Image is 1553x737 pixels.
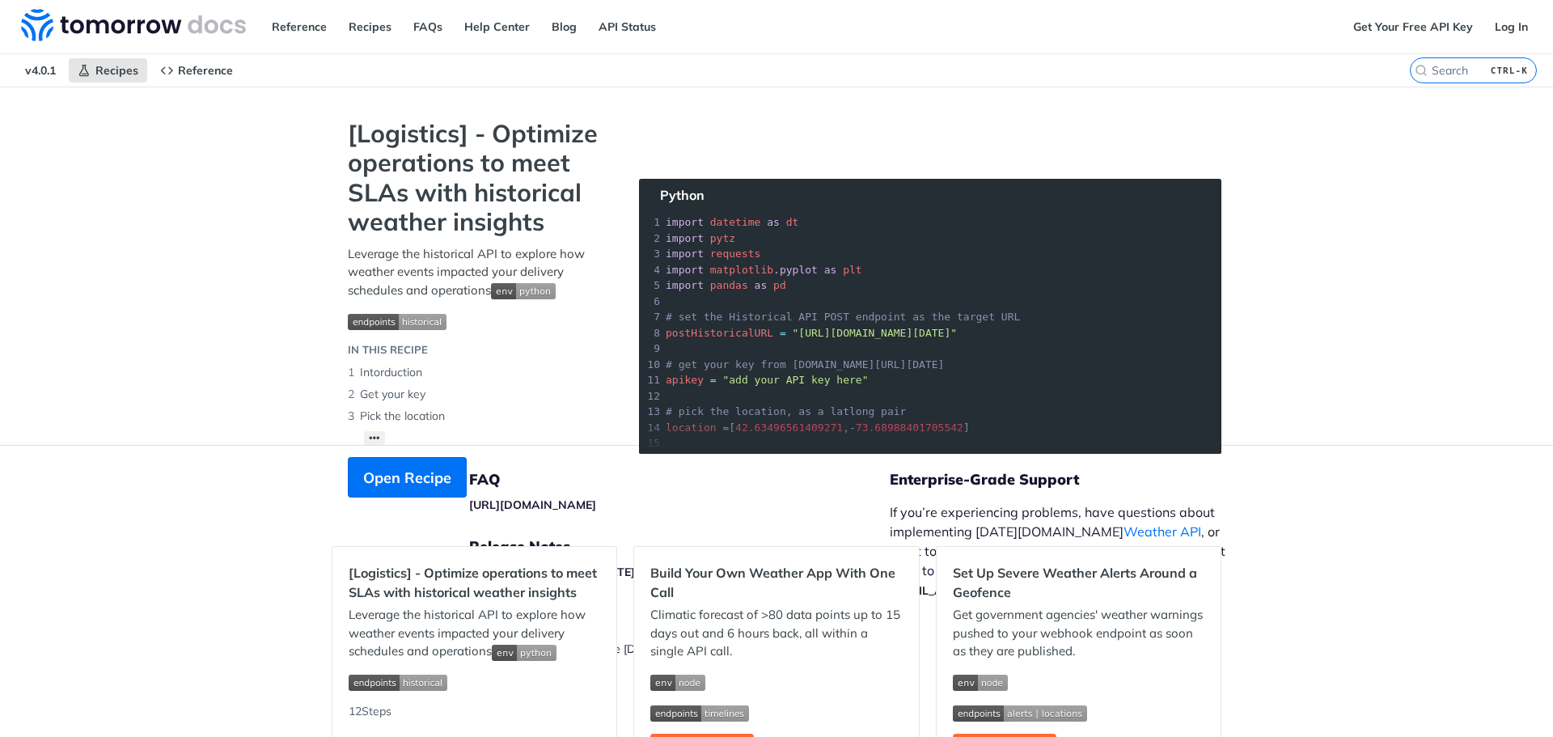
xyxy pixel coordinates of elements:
a: Reference [263,15,336,39]
span: Open Recipe [363,467,451,489]
a: Help Center [455,15,539,39]
span: Expand image [650,703,902,722]
img: env [491,283,556,299]
svg: Search [1415,64,1428,77]
p: Climatic forecast of >80 data points up to 15 days out and 6 hours back, all within a single API ... [650,606,902,661]
img: Tomorrow.io Weather API Docs [21,9,246,41]
a: Reference [151,58,242,83]
div: IN THIS RECIPE [348,342,428,358]
h2: Set Up Severe Weather Alerts Around a Geofence [953,563,1204,602]
img: endpoint [650,705,749,722]
li: Pick the location [348,405,607,427]
span: Expand image [953,703,1204,722]
a: Log In [1486,15,1537,39]
h2: [Logistics] - Optimize operations to meet SLAs with historical weather insights [349,563,600,602]
span: Reference [178,63,233,78]
strong: [Logistics] - Optimize operations to meet SLAs with historical weather insights [348,119,607,237]
button: Open Recipe [348,457,467,498]
img: env [650,675,705,691]
a: Get Your Free API Key [1344,15,1482,39]
a: Recipes [340,15,400,39]
img: endpoint [349,675,447,691]
span: Recipes [95,63,138,78]
span: Expand image [650,673,902,692]
span: Expand image [348,311,607,330]
img: env [953,675,1008,691]
a: Recipes [69,58,147,83]
span: Expand image [491,282,556,298]
h5: Release Notes [469,537,890,557]
span: v4.0.1 [16,58,65,83]
a: FAQs [404,15,451,39]
img: endpoint [953,705,1087,722]
img: endpoint [348,314,446,330]
p: Get government agencies' weather warnings pushed to your webhook endpoint as soon as they are pub... [953,606,1204,661]
span: Expand image [953,673,1204,692]
h2: Build Your Own Weather App With One Call [650,563,902,602]
button: ••• [364,431,385,445]
span: Expand image [492,643,556,659]
p: Leverage the historical API to explore how weather events impacted your delivery schedules and op... [349,606,600,661]
kbd: CTRL-K [1487,62,1532,78]
a: Blog [543,15,586,39]
p: Leverage the historical API to explore how weather events impacted your delivery schedules and op... [348,245,607,300]
img: env [492,645,556,661]
a: Weather API [1123,523,1201,540]
li: Intorduction [348,362,607,383]
span: Expand image [349,673,600,692]
a: API Status [590,15,665,39]
li: Get your key [348,383,607,405]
